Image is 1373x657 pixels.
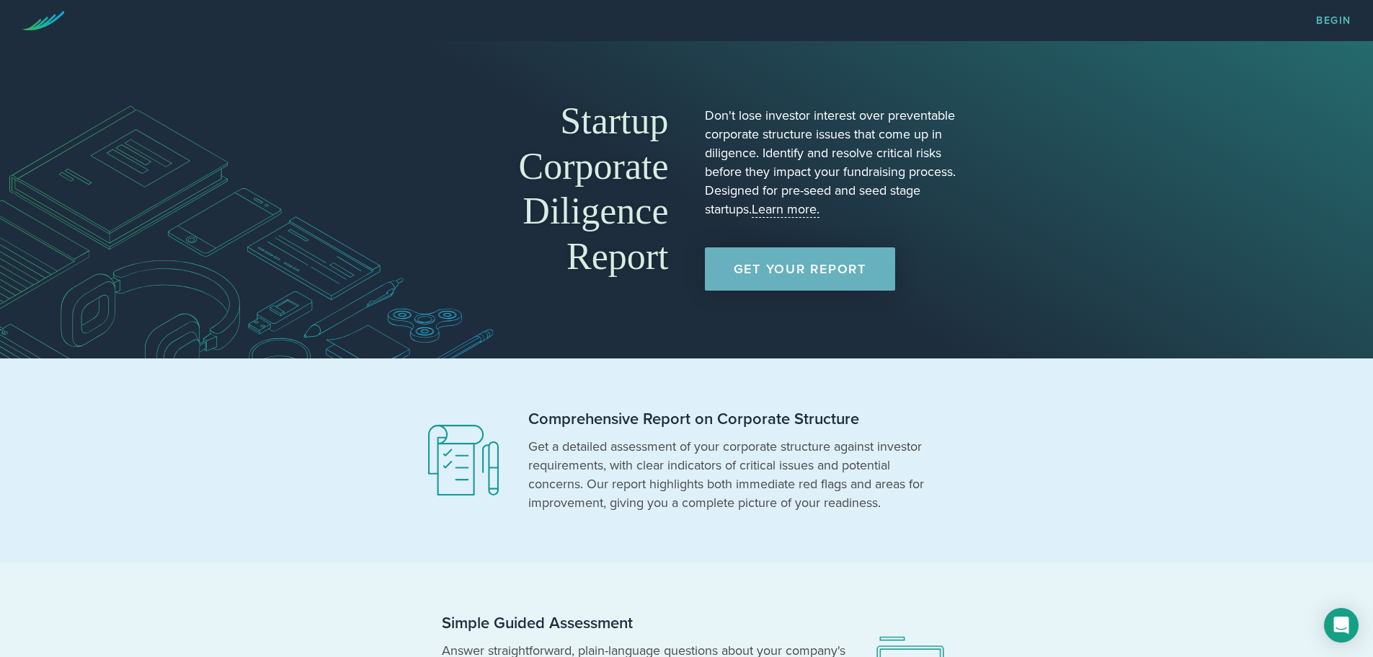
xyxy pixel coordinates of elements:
[413,99,669,279] h1: Startup Corporate Diligence Report
[528,409,932,430] h2: Comprehensive Report on Corporate Structure
[705,106,961,219] p: Don't lose investor interest over preventable corporate structure issues that come up in diligenc...
[752,201,819,218] a: Learn more.
[1316,16,1351,26] a: Begin
[705,247,895,291] a: Get Your Report
[528,437,932,512] p: Get a detailed assessment of your corporate structure against investor requirements, with clear i...
[1324,608,1359,643] div: Open Intercom Messenger
[442,613,845,634] h2: Simple Guided Assessment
